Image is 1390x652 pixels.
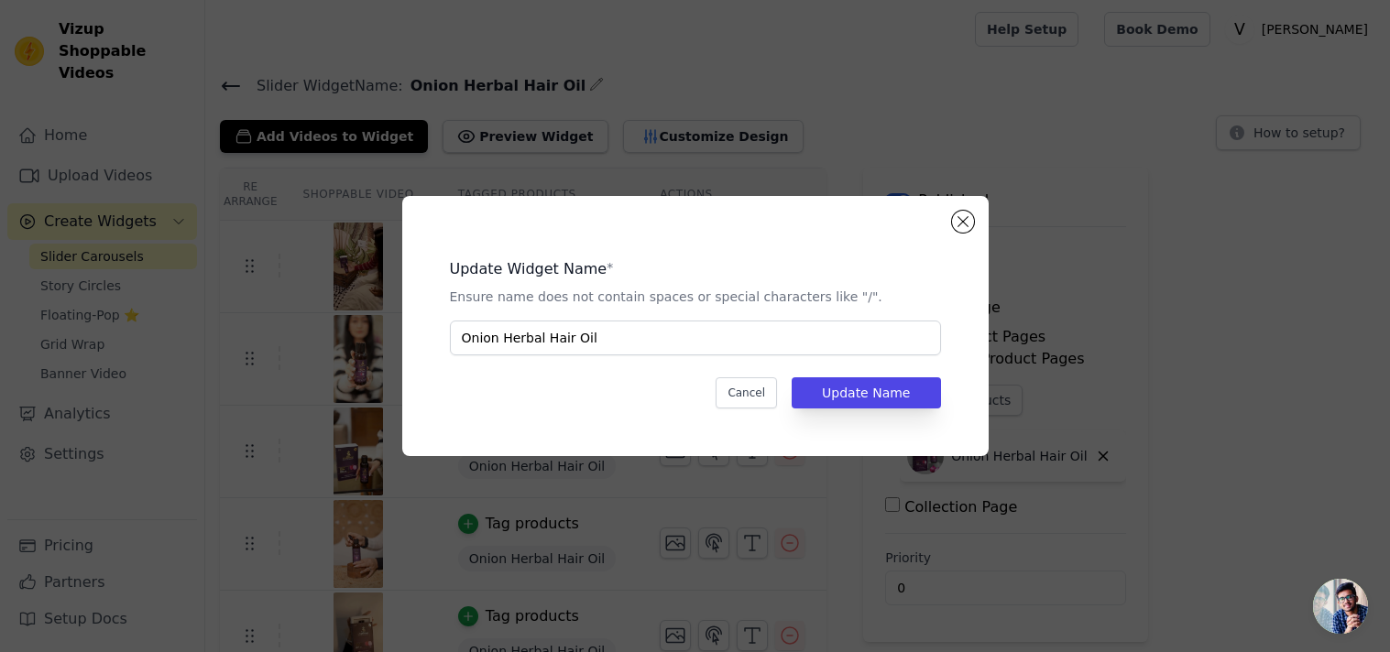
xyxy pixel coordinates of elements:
[450,288,941,306] p: Ensure name does not contain spaces or special characters like "/".
[1313,579,1368,634] a: Open chat
[716,377,777,408] button: Cancel
[792,377,940,408] button: Update Name
[450,258,607,280] legend: Update Widget Name
[952,211,974,233] button: Close modal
